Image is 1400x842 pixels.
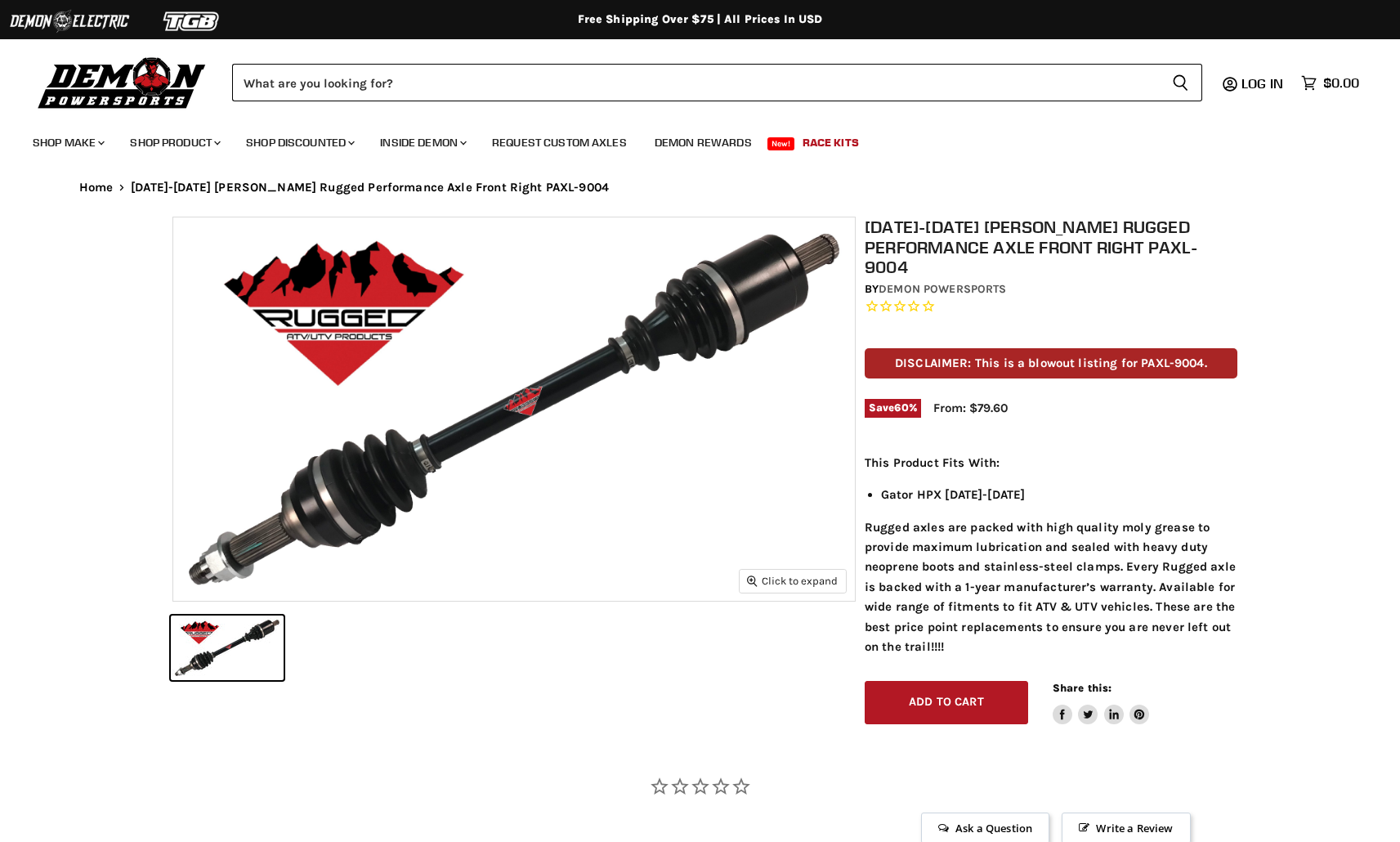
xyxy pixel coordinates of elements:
a: Home [79,181,114,195]
img: TGB Logo 2 [131,6,253,37]
a: Shop Discounted [234,126,365,159]
span: New! [767,137,795,150]
div: by [865,280,1237,298]
span: $0.00 [1323,75,1359,91]
img: Demon Electric Logo 2 [8,6,131,37]
span: Click to expand [747,575,838,587]
h1: [DATE]-[DATE] [PERSON_NAME] Rugged Performance Axle Front Right PAXL-9004 [865,217,1237,277]
img: Demon Powersports [33,53,212,111]
div: Rugged axles are packed with high quality moly grease to provide maximum lubrication and sealed w... [865,453,1237,656]
span: 60 [894,401,908,414]
nav: Breadcrumbs [47,181,1354,195]
input: Search [232,64,1159,101]
a: Demon Rewards [642,126,764,159]
span: Save % [865,399,921,417]
a: Shop Product [118,126,230,159]
button: Add to cart [865,681,1028,724]
span: [DATE]-[DATE] [PERSON_NAME] Rugged Performance Axle Front Right PAXL-9004 [131,181,609,195]
li: Gator HPX [DATE]-[DATE] [881,485,1237,504]
ul: Main menu [20,119,1355,159]
a: Log in [1234,76,1293,91]
a: Inside Demon [368,126,476,159]
p: DISCLAIMER: This is a blowout listing for PAXL-9004. [865,348,1237,378]
span: Rated 0.0 out of 5 stars 0 reviews [865,298,1237,316]
div: Free Shipping Over $75 | All Prices In USD [47,12,1354,27]
a: Request Custom Axles [480,126,639,159]
span: Add to cart [909,695,984,709]
a: Race Kits [790,126,871,159]
aside: Share this: [1053,681,1150,724]
p: This Product Fits With: [865,453,1237,473]
button: Click to expand [740,570,846,592]
img: 2010-2013 John Deere Rugged Performance Axle Front Right PAXL-9004 [173,217,855,601]
button: Search [1159,64,1202,101]
span: Share this: [1053,682,1112,694]
a: $0.00 [1293,71,1367,95]
a: Demon Powersports [879,282,1006,296]
button: 2010-2013 John Deere Rugged Performance Axle Front Right PAXL-9004 thumbnail [171,616,284,680]
a: Shop Make [20,126,114,159]
form: Product [232,64,1202,101]
span: Log in [1241,75,1283,92]
span: From: $79.60 [933,401,1008,415]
